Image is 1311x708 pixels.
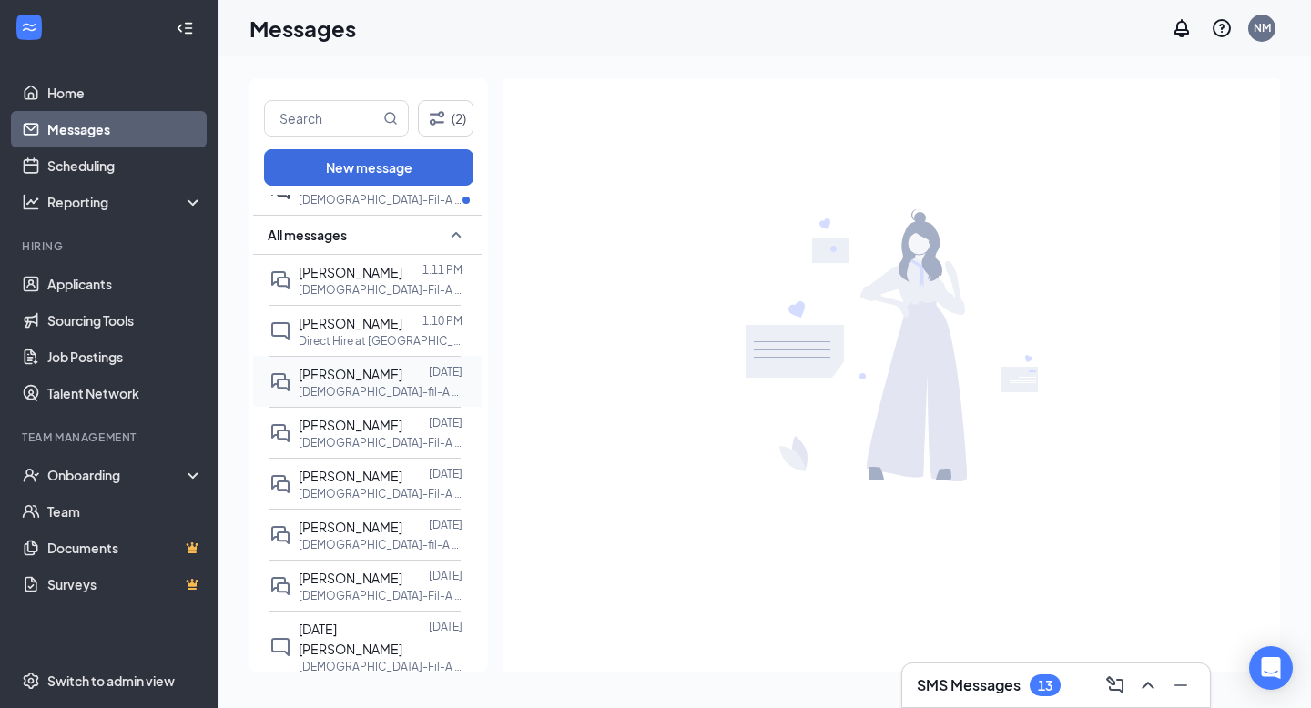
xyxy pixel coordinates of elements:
p: Direct Hire at [GEOGRAPHIC_DATA] [299,333,462,349]
div: Reporting [47,193,204,211]
svg: ComposeMessage [1104,674,1126,696]
svg: ChevronUp [1137,674,1159,696]
p: 1:11 PM [422,262,462,278]
div: Hiring [22,238,199,254]
svg: ChatInactive [269,320,291,342]
span: [DATE][PERSON_NAME] [299,621,402,657]
p: [DEMOGRAPHIC_DATA]-Fil-A Front Counter Team Member at [GEOGRAPHIC_DATA] [299,282,462,298]
p: [DATE] [429,517,462,532]
p: 1:10 PM [422,313,462,329]
span: [PERSON_NAME] [299,264,402,280]
svg: SmallChevronUp [445,224,467,246]
div: NM [1254,20,1271,35]
p: [DEMOGRAPHIC_DATA]-Fil-A Front Counter Team Member at [PERSON_NAME][GEOGRAPHIC_DATA] [299,486,462,501]
div: Team Management [22,430,199,445]
svg: MagnifyingGlass [383,111,398,126]
button: New message [264,149,473,186]
svg: Analysis [22,193,40,211]
svg: Filter [426,107,448,129]
svg: DoubleChat [269,473,291,495]
div: Onboarding [47,466,188,484]
p: [DATE] [429,619,462,634]
span: [PERSON_NAME] [299,315,402,331]
p: [DATE] [429,415,462,430]
a: Messages [47,111,203,147]
p: [DATE] [429,364,462,379]
h3: SMS Messages [917,675,1021,695]
div: Switch to admin view [47,672,175,690]
p: [DEMOGRAPHIC_DATA]-Fil-A Kitchen Team Member at [GEOGRAPHIC_DATA] [299,192,462,207]
button: ComposeMessage [1101,671,1130,700]
svg: DoubleChat [269,422,291,444]
span: [PERSON_NAME] [299,366,402,382]
svg: DoubleChat [269,575,291,597]
h1: Messages [249,13,356,44]
div: Open Intercom Messenger [1249,646,1293,690]
a: Talent Network [47,375,203,411]
p: [DEMOGRAPHIC_DATA]-Fil-A Front Counter Team Member at [PERSON_NAME][GEOGRAPHIC_DATA] [299,588,462,603]
a: Applicants [47,266,203,302]
svg: UserCheck [22,466,40,484]
span: [PERSON_NAME] [299,519,402,535]
button: Filter (2) [418,100,473,137]
p: [DATE] [429,466,462,481]
span: [PERSON_NAME] [299,417,402,433]
svg: Settings [22,672,40,690]
svg: DoubleChat [269,524,291,546]
a: Job Postings [47,339,203,375]
a: DocumentsCrown [47,530,203,566]
svg: QuestionInfo [1211,17,1233,39]
p: [DEMOGRAPHIC_DATA]-Fil-A Kitchen Team Member at [PERSON_NAME][GEOGRAPHIC_DATA] [299,435,462,450]
p: [DEMOGRAPHIC_DATA]-fil-A Delivery Driver at [GEOGRAPHIC_DATA] [299,384,462,400]
svg: Notifications [1171,17,1193,39]
p: [DATE] [429,568,462,583]
svg: ChatInactive [269,636,291,658]
svg: DoubleChat [269,269,291,291]
a: Team [47,493,203,530]
span: [PERSON_NAME] [299,570,402,586]
svg: DoubleChat [269,371,291,393]
a: Home [47,75,203,111]
span: [PERSON_NAME] [299,468,402,484]
a: Scheduling [47,147,203,184]
p: [DEMOGRAPHIC_DATA]-Fil-A Kitchen Team Member at [PERSON_NAME][GEOGRAPHIC_DATA] [299,659,462,674]
a: Sourcing Tools [47,302,203,339]
div: 13 [1038,678,1052,693]
svg: Minimize [1170,674,1192,696]
button: Minimize [1166,671,1195,700]
a: SurveysCrown [47,566,203,602]
svg: WorkstreamLogo [20,18,38,36]
svg: Collapse [176,19,194,37]
button: ChevronUp [1133,671,1163,700]
input: Search [265,101,380,136]
span: All messages [268,226,347,244]
p: [DEMOGRAPHIC_DATA]-fil-A Delivery Driver at [GEOGRAPHIC_DATA] [299,537,462,552]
